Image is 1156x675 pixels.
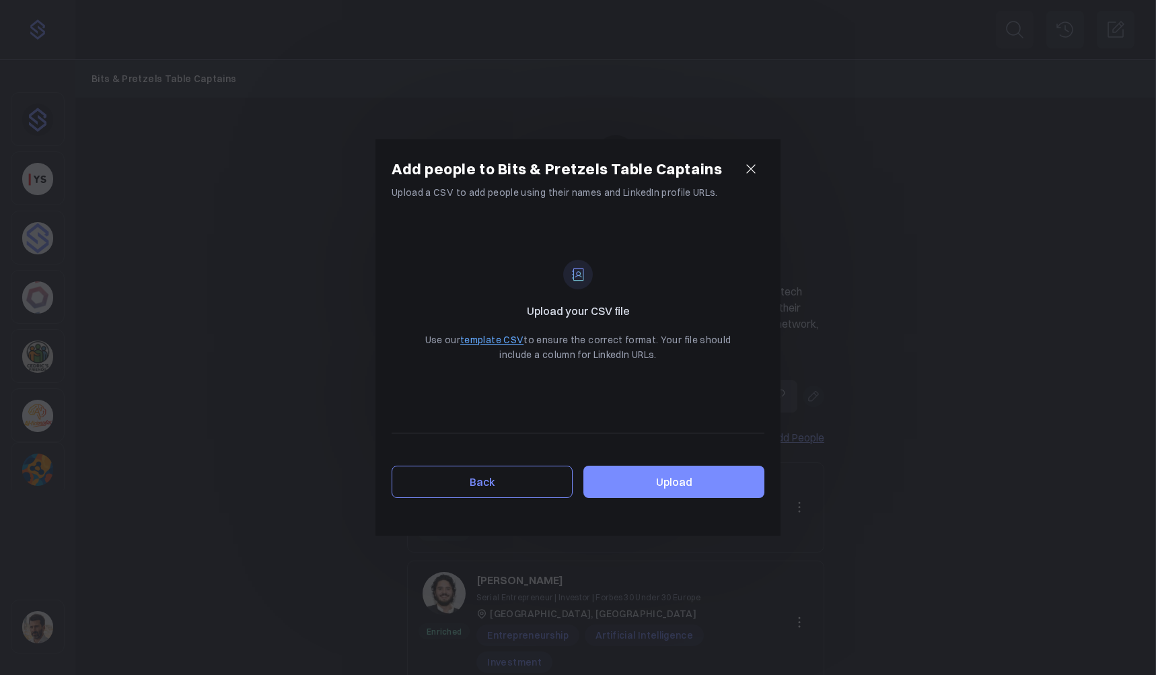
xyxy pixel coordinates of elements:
p: Use our to ensure the correct format. Your file should include a column for LinkedIn URLs. [419,332,737,363]
p: Upload a CSV to add people using their names and LinkedIn profile URLs. [392,185,764,200]
h1: Add people to Bits & Pretzels Table Captains [392,157,722,181]
button: Back [392,466,573,498]
p: Upload your CSV file [527,303,630,319]
a: template CSV [460,334,523,346]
